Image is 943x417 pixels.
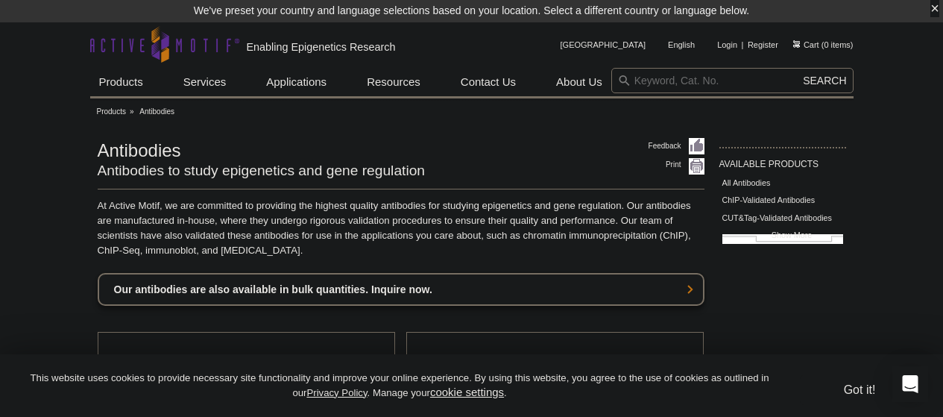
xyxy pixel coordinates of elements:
a: Products [97,105,126,119]
li: Antibodies [139,107,174,116]
a: All Antibodies [722,176,771,189]
p: This website uses cookies to provide necessary site functionality and improve your online experie... [24,371,775,400]
a: Print [649,158,704,175]
li: (0 items) [793,36,854,54]
h2: Antibodies to study epigenetics and gene regulation [98,164,634,178]
div: Open Intercom Messenger [892,366,928,402]
button: cookie settings [430,386,504,398]
a: About Us [547,68,611,96]
h2: AVAILABLE PRODUCTS [719,147,846,174]
a: Products [90,68,152,96]
a: Cart [793,40,819,50]
button: Got it! [800,375,919,405]
a: [GEOGRAPHIC_DATA] [553,36,654,54]
li: | [742,36,744,54]
h1: Antibodies [98,138,634,160]
a: Login [717,40,737,50]
a: Show More [722,228,843,245]
a: Applications [257,68,335,96]
a: Services [174,68,236,96]
a: Contact Us [452,68,525,96]
a: CUT&Tag-Validated Antibodies [722,211,832,225]
p: At Active Motif, we are committed to providing the highest quality antibodies for studying epigen... [98,198,704,258]
input: Keyword, Cat. No. [611,68,854,93]
span: Search [803,75,846,87]
a: Feedback [649,138,704,154]
img: Your Cart [793,40,800,48]
a: AbFlex®Recombinant Antibodies [422,348,647,380]
a: Our antibodies are also available in bulk quantities. Inquire now. [98,273,704,306]
a: Register [748,40,778,50]
li: » [130,107,134,116]
a: English [660,36,702,54]
a: Resources [358,68,429,96]
button: Search [798,74,851,87]
a: Privacy Policy [306,387,367,398]
sup: ® [473,352,482,366]
a: All Antibodies [113,348,212,380]
a: ChIP-Validated Antibodies [722,193,816,207]
h2: Enabling Epigenetics Research [247,40,396,54]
